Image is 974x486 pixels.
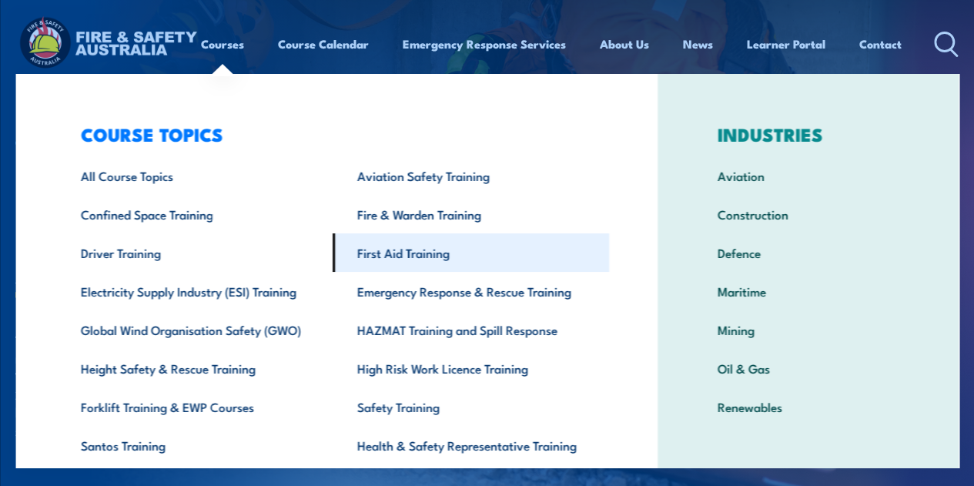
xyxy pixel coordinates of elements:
[693,195,923,233] a: Construction
[56,123,609,145] h3: COURSE TOPICS
[56,387,333,426] a: Forklift Training & EWP Courses
[693,387,923,426] a: Renewables
[201,25,244,62] a: Courses
[693,349,923,387] a: Oil & Gas
[693,233,923,272] a: Defence
[693,272,923,310] a: Maritime
[403,25,566,62] a: Emergency Response Services
[278,25,369,62] a: Course Calendar
[333,387,609,426] a: Safety Training
[693,310,923,349] a: Mining
[600,25,649,62] a: About Us
[56,310,333,349] a: Global Wind Organisation Safety (GWO)
[333,349,609,387] a: High Risk Work Licence Training
[333,272,609,310] a: Emergency Response & Rescue Training
[56,349,333,387] a: Height Safety & Rescue Training
[56,233,333,272] a: Driver Training
[683,25,713,62] a: News
[693,123,923,145] h3: INDUSTRIES
[56,272,333,310] a: Electricity Supply Industry (ESI) Training
[56,195,333,233] a: Confined Space Training
[859,25,902,62] a: Contact
[333,195,609,233] a: Fire & Warden Training
[333,310,609,349] a: HAZMAT Training and Spill Response
[693,156,923,195] a: Aviation
[56,156,333,195] a: All Course Topics
[333,156,609,195] a: Aviation Safety Training
[747,25,825,62] a: Learner Portal
[333,426,609,464] a: Health & Safety Representative Training
[333,233,609,272] a: First Aid Training
[56,426,333,464] a: Santos Training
